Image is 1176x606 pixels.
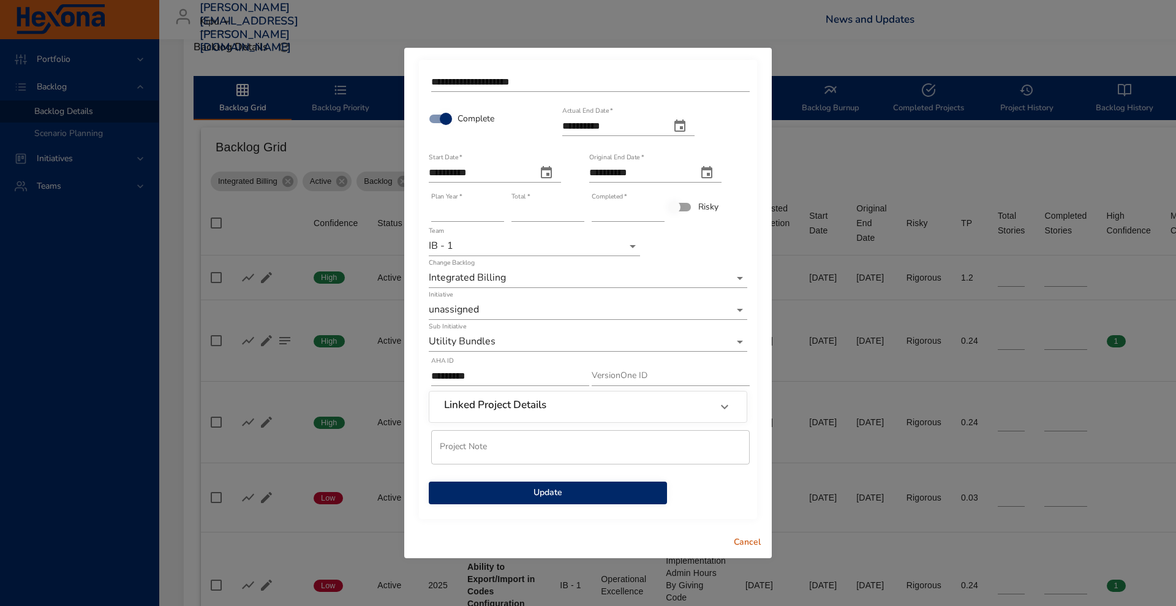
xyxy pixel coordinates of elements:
label: Change Backlog [429,259,475,266]
div: Integrated Billing [429,268,747,288]
button: Update [429,482,667,504]
span: Complete [458,112,494,125]
label: Plan Year [431,193,462,200]
h6: Linked Project Details [444,399,546,411]
span: Update [439,485,657,501]
button: start date [532,158,561,187]
div: Utility Bundles [429,332,747,352]
label: Initiative [429,291,453,298]
button: Cancel [728,531,767,554]
label: Completed [592,193,627,200]
div: unassigned [429,300,747,320]
div: Linked Project Details [429,392,747,422]
button: actual end date [665,112,695,141]
label: AHA ID [431,357,454,364]
span: Cancel [733,535,762,550]
label: Original End Date [589,154,644,161]
span: Risky [698,200,718,213]
label: Start Date [429,154,462,161]
button: original end date [692,158,722,187]
label: Actual End Date [562,107,613,114]
label: Sub Initiative [429,323,466,330]
label: Total [511,193,530,200]
label: Team [429,227,444,234]
div: IB - 1 [429,237,640,256]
